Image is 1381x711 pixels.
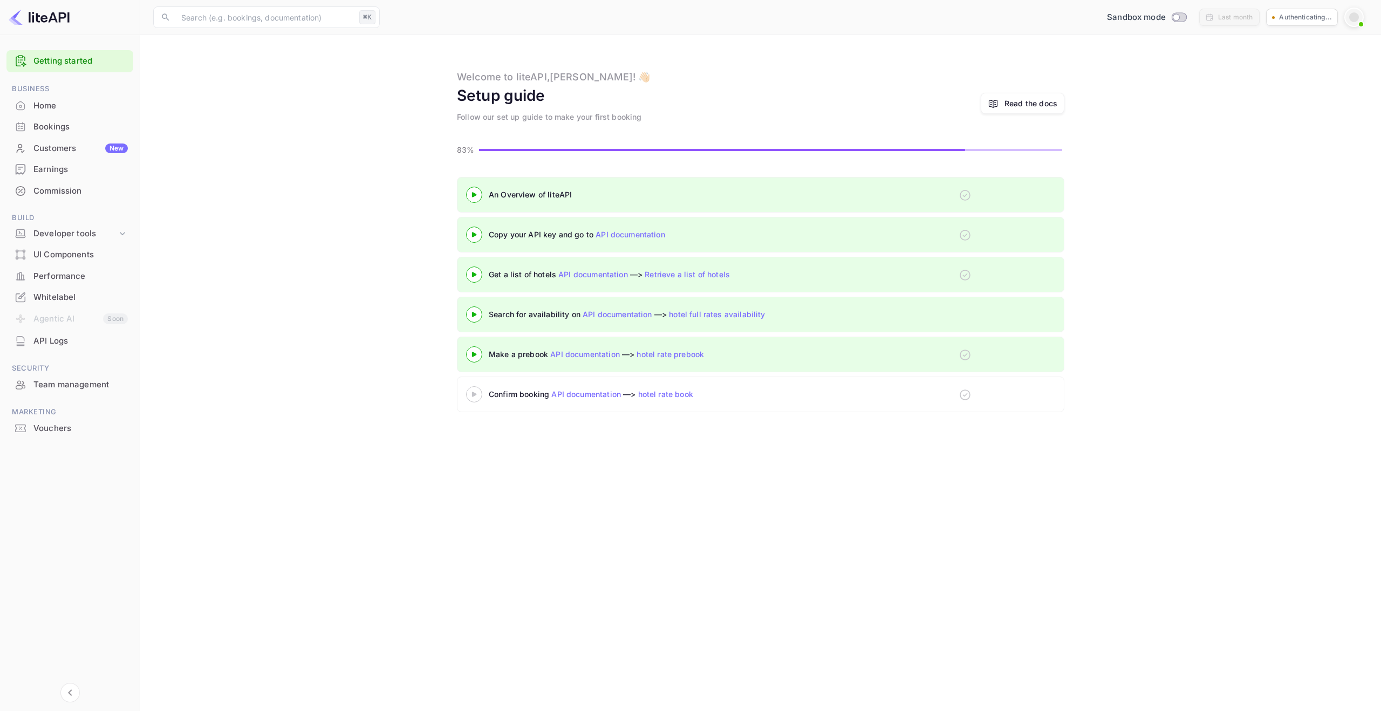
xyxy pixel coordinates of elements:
p: Authenticating... [1279,12,1332,22]
a: Earnings [6,159,133,179]
div: Whitelabel [33,291,128,304]
div: Getting started [6,50,133,72]
div: Setup guide [457,84,545,107]
a: hotel rate book [638,389,693,399]
a: Bookings [6,117,133,136]
div: Bookings [6,117,133,138]
div: Copy your API key and go to [489,229,758,240]
a: Performance [6,266,133,286]
a: CustomersNew [6,138,133,158]
a: API Logs [6,331,133,351]
a: Vouchers [6,418,133,438]
div: Commission [6,181,133,202]
div: Earnings [6,159,133,180]
div: An Overview of liteAPI [489,189,758,200]
div: Developer tools [6,224,133,243]
a: API documentation [550,350,620,359]
span: Security [6,363,133,374]
div: Vouchers [33,422,128,435]
div: Follow our set up guide to make your first booking [457,111,642,122]
div: Whitelabel [6,287,133,308]
div: Customers [33,142,128,155]
a: API documentation [551,389,621,399]
div: Bookings [33,121,128,133]
div: Commission [33,185,128,197]
div: Welcome to liteAPI, [PERSON_NAME] ! 👋🏻 [457,70,650,84]
span: Sandbox mode [1107,11,1166,24]
div: ⌘K [359,10,375,24]
a: Team management [6,374,133,394]
div: Home [6,95,133,117]
div: Last month [1218,12,1253,22]
div: Search for availability on —> [489,309,866,320]
a: API documentation [583,310,652,319]
p: 83% [457,144,476,155]
div: API Logs [33,335,128,347]
div: API Logs [6,331,133,352]
a: Whitelabel [6,287,133,307]
div: Performance [33,270,128,283]
div: Performance [6,266,133,287]
a: Getting started [33,55,128,67]
div: UI Components [6,244,133,265]
a: API documentation [596,230,665,239]
div: Switch to Production mode [1103,11,1191,24]
div: Earnings [33,163,128,176]
a: hotel full rates availability [669,310,765,319]
a: Retrieve a list of hotels [645,270,730,279]
div: UI Components [33,249,128,261]
div: Team management [33,379,128,391]
div: New [105,143,128,153]
input: Search (e.g. bookings, documentation) [175,6,355,28]
div: Team management [6,374,133,395]
div: Vouchers [6,418,133,439]
a: API documentation [558,270,628,279]
span: Marketing [6,406,133,418]
a: hotel rate prebook [637,350,704,359]
a: Commission [6,181,133,201]
img: LiteAPI logo [9,9,70,26]
button: Collapse navigation [60,683,80,702]
div: CustomersNew [6,138,133,159]
span: Build [6,212,133,224]
div: Home [33,100,128,112]
a: Read the docs [981,93,1064,114]
div: Confirm booking —> [489,388,758,400]
div: Make a prebook —> [489,348,758,360]
span: Business [6,83,133,95]
div: Get a list of hotels —> [489,269,758,280]
a: Home [6,95,133,115]
a: UI Components [6,244,133,264]
div: Developer tools [33,228,117,240]
a: Read the docs [1004,98,1057,109]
